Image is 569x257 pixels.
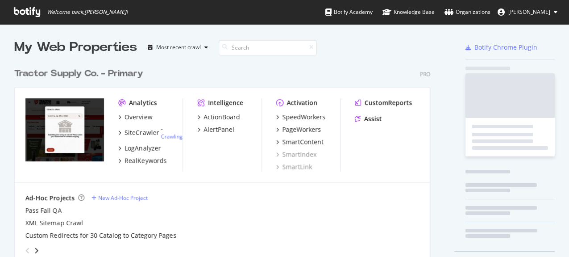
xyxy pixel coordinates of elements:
[197,113,240,122] a: ActionBoard
[118,113,152,122] a: Overview
[125,113,152,122] div: Overview
[118,156,166,165] a: RealKeywords
[508,8,550,16] span: Sara Hall
[161,133,183,140] a: Crawling
[208,98,243,107] div: Intelligence
[125,144,161,153] div: LogAnalyzer
[33,246,40,255] div: angle-right
[276,150,317,159] a: SmartIndex
[490,5,565,19] button: [PERSON_NAME]
[355,98,412,107] a: CustomReports
[365,98,412,107] div: CustomReports
[282,113,326,122] div: SpeedWorkers
[25,194,75,202] div: Ad-Hoc Projects
[325,8,373,17] div: Botify Academy
[204,125,234,134] div: AlertPanel
[444,8,490,17] div: Organizations
[125,128,159,137] div: SiteCrawler
[47,8,128,16] span: Welcome back, [PERSON_NAME] !
[25,206,62,215] a: Pass Fail QA
[287,98,318,107] div: Activation
[465,43,537,52] a: Botify Chrome Plugin
[144,40,212,55] button: Most recent crawl
[355,114,382,123] a: Assist
[118,144,161,153] a: LogAnalyzer
[161,125,183,140] div: -
[276,163,312,172] a: SmartLink
[91,194,148,202] a: New Ad-Hoc Project
[98,194,148,202] div: New Ad-Hoc Project
[25,231,176,240] a: Custom Redirects for 30 Catalog to Category Pages
[25,219,83,228] a: XML Sitemap Crawl
[382,8,435,17] div: Knowledge Base
[282,125,321,134] div: PageWorkers
[364,114,382,123] div: Assist
[14,67,143,80] div: Tractor Supply Co. - Primary
[129,98,157,107] div: Analytics
[125,156,166,165] div: RealKeywords
[219,40,317,55] input: Search
[14,67,147,80] a: Tractor Supply Co. - Primary
[156,45,201,50] div: Most recent crawl
[197,125,234,134] a: AlertPanel
[276,138,324,147] a: SmartContent
[14,38,137,56] div: My Web Properties
[204,113,240,122] div: ActionBoard
[25,98,104,161] img: www.tractorsupply.com
[282,138,324,147] div: SmartContent
[474,43,537,52] div: Botify Chrome Plugin
[276,113,326,122] a: SpeedWorkers
[118,125,183,140] a: SiteCrawler- Crawling
[420,70,430,78] div: Pro
[276,125,321,134] a: PageWorkers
